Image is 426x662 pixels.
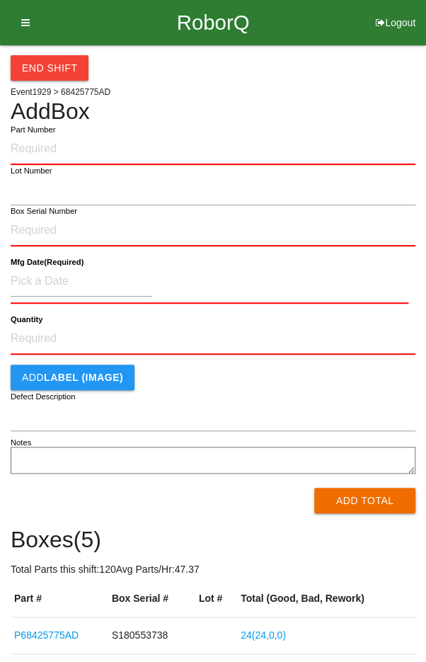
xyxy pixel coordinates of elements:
[14,629,79,641] a: P68425775AD
[241,629,286,641] a: 24(24,0,0)
[11,562,415,577] p: Total Parts this shift: 120 Avg Parts/Hr: 47.37
[11,165,52,177] label: Lot Number
[44,372,123,383] b: LABEL (IMAGE)
[11,55,88,81] button: End Shift
[11,124,55,136] label: Part Number
[108,581,195,617] th: Box Serial #
[11,215,415,246] input: Required
[11,266,152,297] input: Pick a Date
[11,99,415,124] h4: Add Box
[108,617,195,654] td: S180553738
[195,581,237,617] th: Lot #
[314,488,415,513] button: Add Total
[11,324,415,355] input: Required
[11,437,31,449] label: Notes
[11,581,108,617] th: Part #
[11,527,415,552] h4: Boxes ( 5 )
[11,391,76,403] label: Defect Description
[11,87,110,97] span: Event 1929 > 68425775AD
[237,581,415,617] th: Total (Good, Bad, Rework)
[11,258,84,267] b: Mfg Date (Required)
[11,315,42,324] b: Quantity
[11,134,415,165] input: Required
[11,205,77,217] label: Box Serial Number
[11,365,134,390] button: AddLABEL (IMAGE)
